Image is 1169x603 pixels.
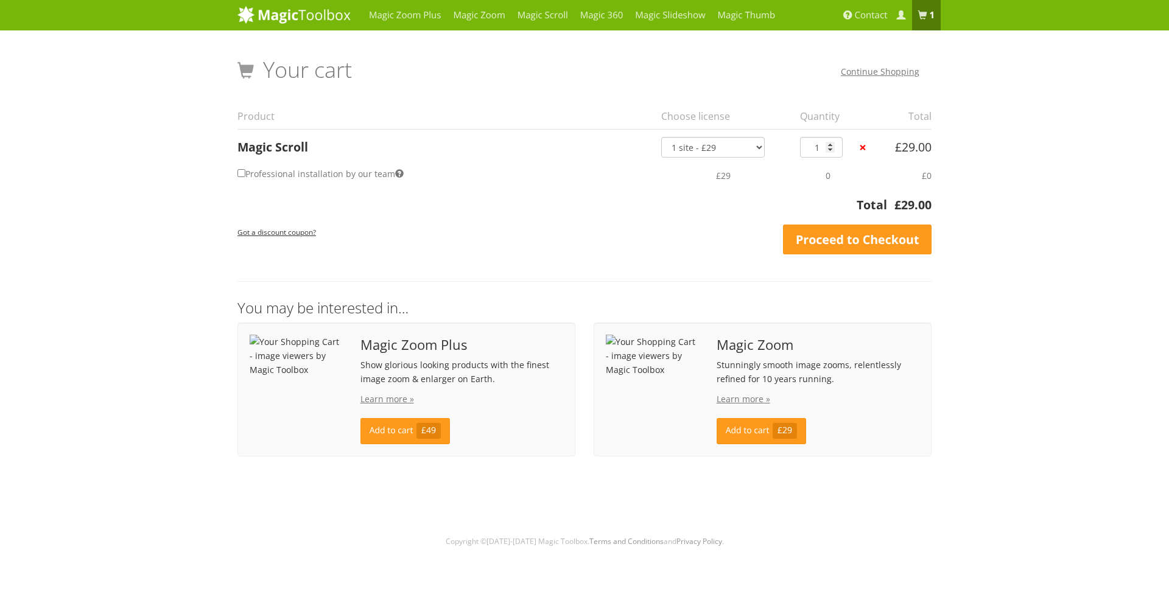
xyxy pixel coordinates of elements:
a: × [857,141,869,154]
img: Your Shopping Cart - image viewers by Magic Toolbox [606,335,698,377]
a: Got a discount coupon? [237,221,316,242]
th: Quantity [793,103,857,129]
input: Qty [800,137,843,158]
span: £ [894,197,901,213]
a: Proceed to Checkout [783,225,932,255]
bdi: 29.00 [895,139,932,155]
span: Contact [855,9,888,21]
span: £49 [416,423,441,439]
h1: Your cart [237,58,352,82]
a: Add to cart£29 [717,418,807,444]
a: Add to cart£49 [360,418,451,444]
span: £ [895,139,902,155]
b: 1 [929,9,935,21]
th: Product [237,103,654,129]
a: Terms and Conditions [589,536,664,546]
h3: You may be interested in… [237,300,932,316]
td: £29 [654,158,793,193]
a: Learn more » [717,393,770,405]
th: Choose license [654,103,793,129]
th: Total [237,196,887,221]
td: 0 [793,158,857,193]
span: Magic Zoom Plus [360,338,563,352]
span: Magic Zoom [717,338,919,352]
a: Magic Scroll [237,139,308,155]
span: £29 [773,423,798,439]
a: Privacy Policy [676,536,722,546]
p: Show glorious looking products with the finest image zoom & enlarger on Earth. [360,358,563,386]
a: Continue Shopping [841,66,919,77]
span: £0 [922,170,932,181]
p: Stunningly smooth image zooms, relentlessly refined for 10 years running. [717,358,919,386]
label: Professional installation by our team [237,165,404,183]
small: Got a discount coupon? [237,227,316,237]
img: Your Shopping Cart - image viewers by Magic Toolbox [250,335,342,377]
a: Learn more » [360,393,414,405]
th: Total [880,103,932,129]
input: Professional installation by our team [237,169,245,177]
img: MagicToolbox.com - Image tools for your website [237,5,351,24]
bdi: 29.00 [894,197,932,213]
